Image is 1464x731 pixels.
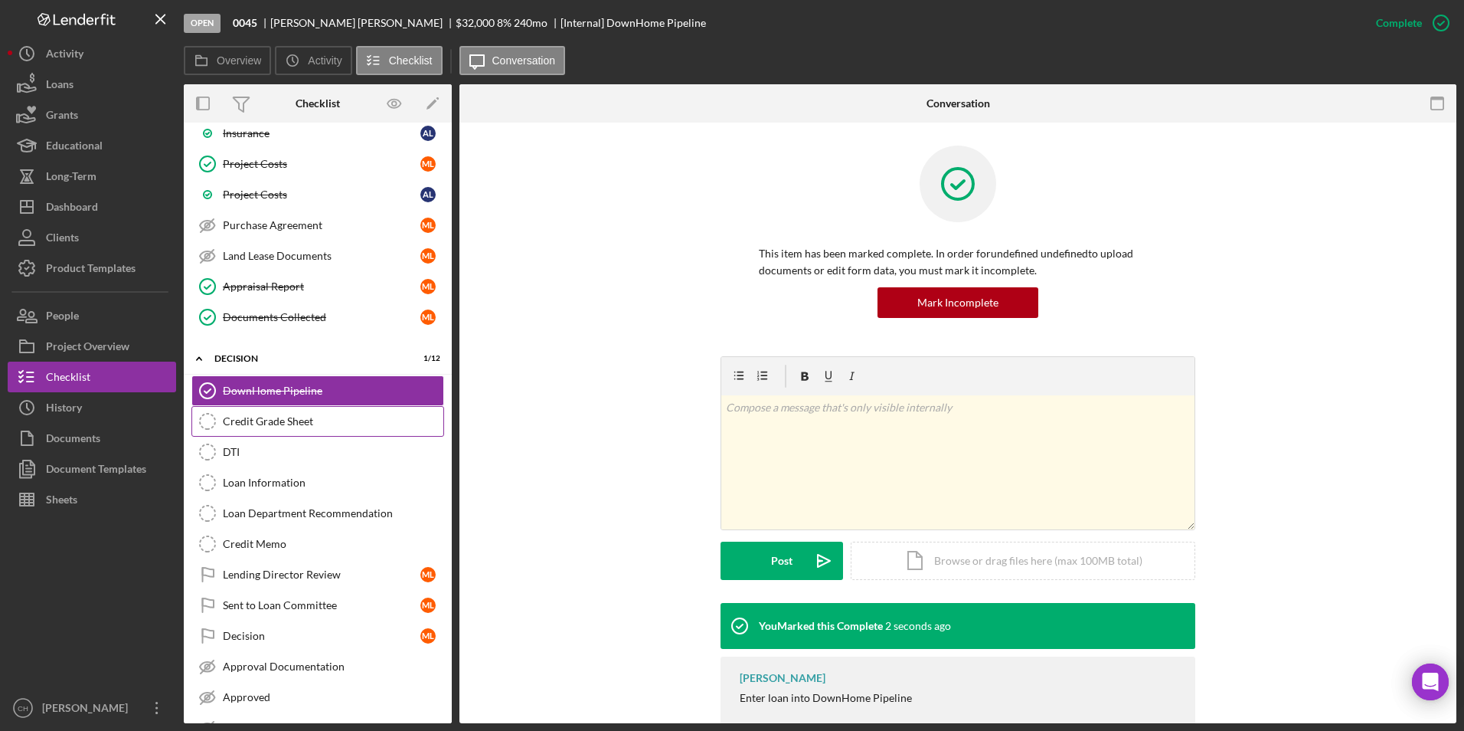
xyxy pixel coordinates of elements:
label: Conversation [492,54,556,67]
button: Activity [8,38,176,69]
div: History [46,392,82,427]
div: Loans [46,69,74,103]
div: DownHome Pipeline [223,385,443,397]
label: Checklist [389,54,433,67]
div: Sent to Loan Committee [223,599,420,611]
a: Credit Grade Sheet [191,406,444,437]
div: Project Costs [223,188,420,201]
div: Product Templates [46,253,136,287]
b: 0045 [233,17,257,29]
div: m l [420,218,436,233]
div: Open [184,14,221,33]
a: Project Costsml [191,149,444,179]
button: Conversation [459,46,566,75]
time: 2025-09-30 17:48 [885,620,951,632]
button: Post [721,542,843,580]
div: Mark Incomplete [917,287,998,318]
a: Documents Collectedml [191,302,444,333]
button: Overview [184,46,271,75]
button: Dashboard [8,192,176,222]
a: Credit Memo [191,529,444,559]
div: [PERSON_NAME] [740,672,825,684]
label: Overview [217,54,261,67]
a: Land Lease Documentsml [191,241,444,271]
div: m l [420,598,436,613]
div: Enter loan into DownHome Pipeline [740,692,912,704]
button: Checklist [356,46,443,75]
div: People [46,300,79,335]
a: DownHome Pipeline [191,375,444,406]
a: Purchase Agreementml [191,210,444,241]
button: Sheets [8,484,176,515]
div: Activity [46,38,83,73]
div: Project Costs [223,158,420,170]
a: Checklist [8,362,176,392]
div: Insurance [223,127,420,139]
button: History [8,392,176,423]
div: m l [420,567,436,582]
div: m l [420,279,436,294]
button: Project Overview [8,331,176,362]
button: Product Templates [8,253,176,284]
div: 1 / 12 [413,354,440,363]
div: A L [420,187,436,202]
a: Sent to Loan Committeeml [191,590,444,621]
button: Document Templates [8,454,176,484]
a: Project CostsAL [191,179,444,210]
a: Long-Term [8,161,176,192]
div: [Internal] DownHome Pipeline [560,17,706,29]
div: m l [420,628,436,644]
div: Post [771,542,792,580]
div: Loan Department Recommendation [223,507,443,520]
div: Approved [223,691,443,703]
div: Grants [46,100,78,134]
div: Documents Collected [223,311,420,323]
div: Dashboard [46,192,98,226]
div: Long-Term [46,161,96,195]
div: Document Templates [46,454,146,488]
div: Checklist [296,97,340,110]
div: Open Intercom Messenger [1412,664,1449,700]
a: Clients [8,222,176,253]
div: Checklist [46,362,90,396]
a: Decisionml [191,621,444,651]
button: Grants [8,100,176,130]
text: CH [18,704,28,713]
div: Project Overview [46,331,129,365]
button: Complete [1361,8,1456,38]
div: [PERSON_NAME] [PERSON_NAME] [270,17,456,29]
button: Activity [275,46,351,75]
a: InsuranceAL [191,118,444,149]
div: m l [420,310,436,325]
a: Appraisal Reportml [191,271,444,302]
div: Educational [46,130,103,165]
a: Lending Director Reviewml [191,559,444,590]
div: DTI [223,446,443,458]
div: Documents [46,423,100,457]
a: Loan Information [191,467,444,498]
div: Approval Documentation [223,661,443,673]
button: People [8,300,176,331]
div: Purchase Agreement [223,219,420,231]
div: A L [420,126,436,141]
a: Loan Department Recommendation [191,498,444,529]
button: Documents [8,423,176,454]
div: m l [420,156,436,172]
div: Land Lease Documents [223,250,420,262]
p: This item has been marked complete. In order for undefined undefined to upload documents or edit ... [759,245,1157,280]
div: Credit Grade Sheet [223,415,443,428]
button: Mark Incomplete [877,287,1038,318]
a: Educational [8,130,176,161]
button: Loans [8,69,176,100]
div: 240 mo [514,17,547,29]
div: Clients [46,222,79,257]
